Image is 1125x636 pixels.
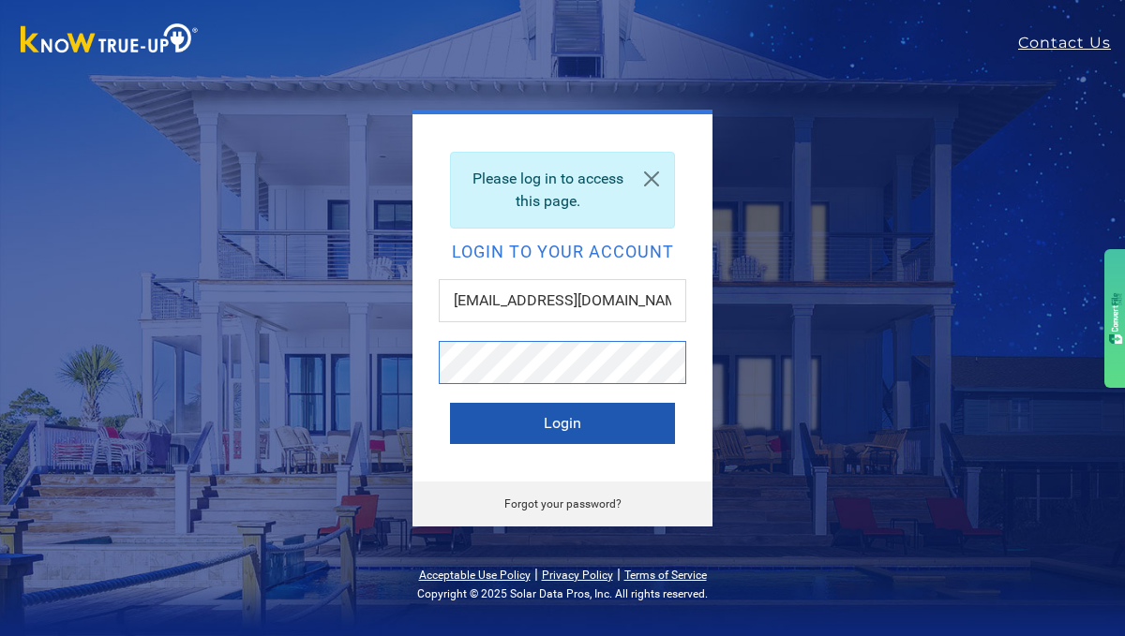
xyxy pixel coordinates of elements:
[1018,32,1125,54] a: Contact Us
[504,497,622,510] a: Forgot your password?
[617,565,621,583] span: |
[624,569,707,582] a: Terms of Service
[439,279,686,322] input: Email
[450,403,675,444] button: Login
[419,569,531,582] a: Acceptable Use Policy
[534,565,538,583] span: |
[11,20,208,62] img: Know True-Up
[1109,292,1123,344] img: gdzwAHDJa65OwAAAABJRU5ErkJggg==
[450,152,675,229] div: Please log in to access this page.
[450,244,675,260] h2: Login to your account
[629,153,674,205] a: Close
[542,569,613,582] a: Privacy Policy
